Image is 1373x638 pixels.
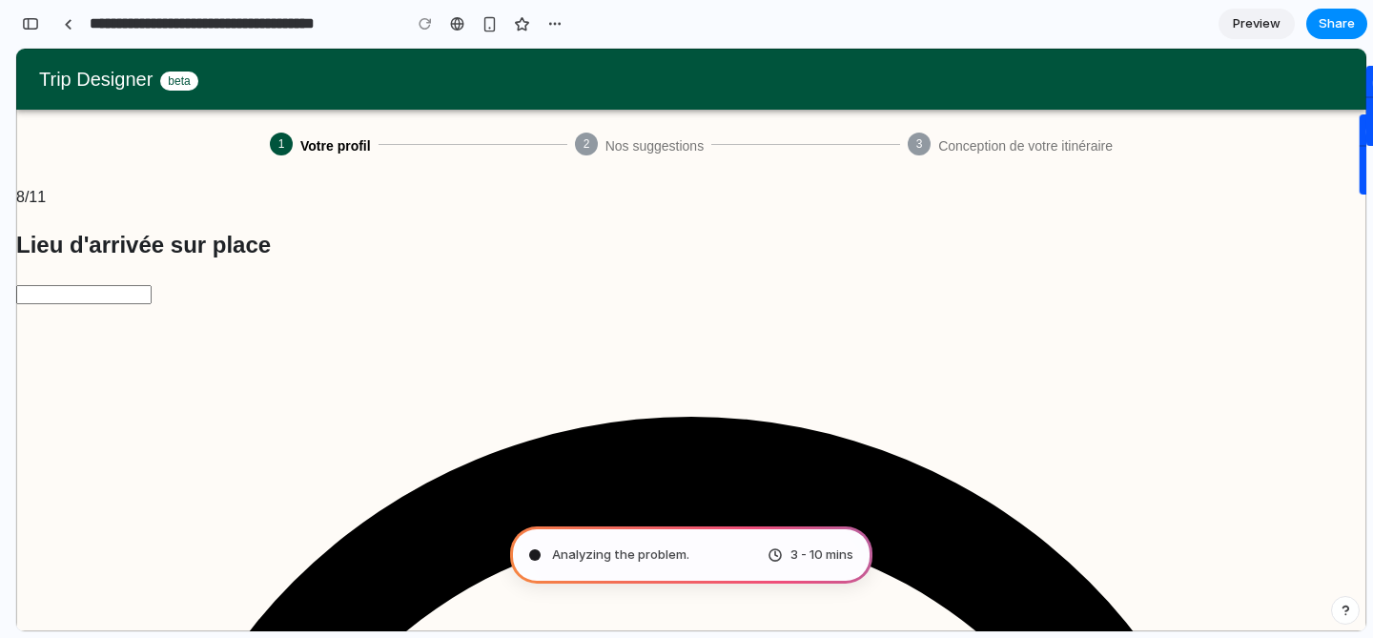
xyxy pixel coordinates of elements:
a: Preview [1219,9,1295,39]
text: 3 [900,89,907,102]
button: Share [1306,9,1367,39]
span: Share [1319,14,1355,33]
span: Preview [1233,14,1281,33]
span: Analyzing the problem . [552,545,689,565]
text: 2 [566,89,573,102]
span: Nos suggestions [589,88,688,107]
span: Conception de votre itinéraire [922,88,1096,107]
span: 3 - 10 mins [790,545,853,565]
h1: Trip Designer [23,15,1327,46]
span: Votre profil [284,88,355,107]
span: beta [144,24,181,41]
text: 1 [262,89,269,102]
